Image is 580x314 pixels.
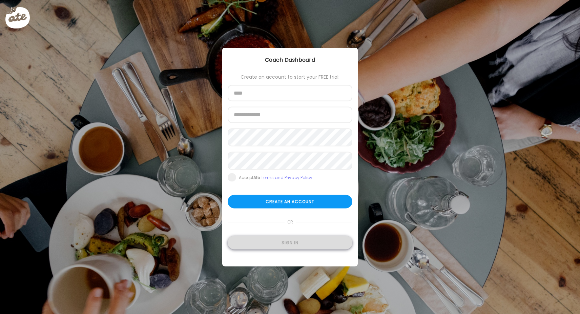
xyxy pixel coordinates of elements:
[239,175,312,180] div: Accept
[228,74,352,80] div: Create an account to start your FREE trial:
[261,175,312,180] a: Terms and Privacy Policy
[222,56,358,64] div: Coach Dashboard
[253,175,260,180] b: Ate
[285,215,296,229] span: or
[228,195,352,209] div: Create an account
[228,236,352,250] div: Sign in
